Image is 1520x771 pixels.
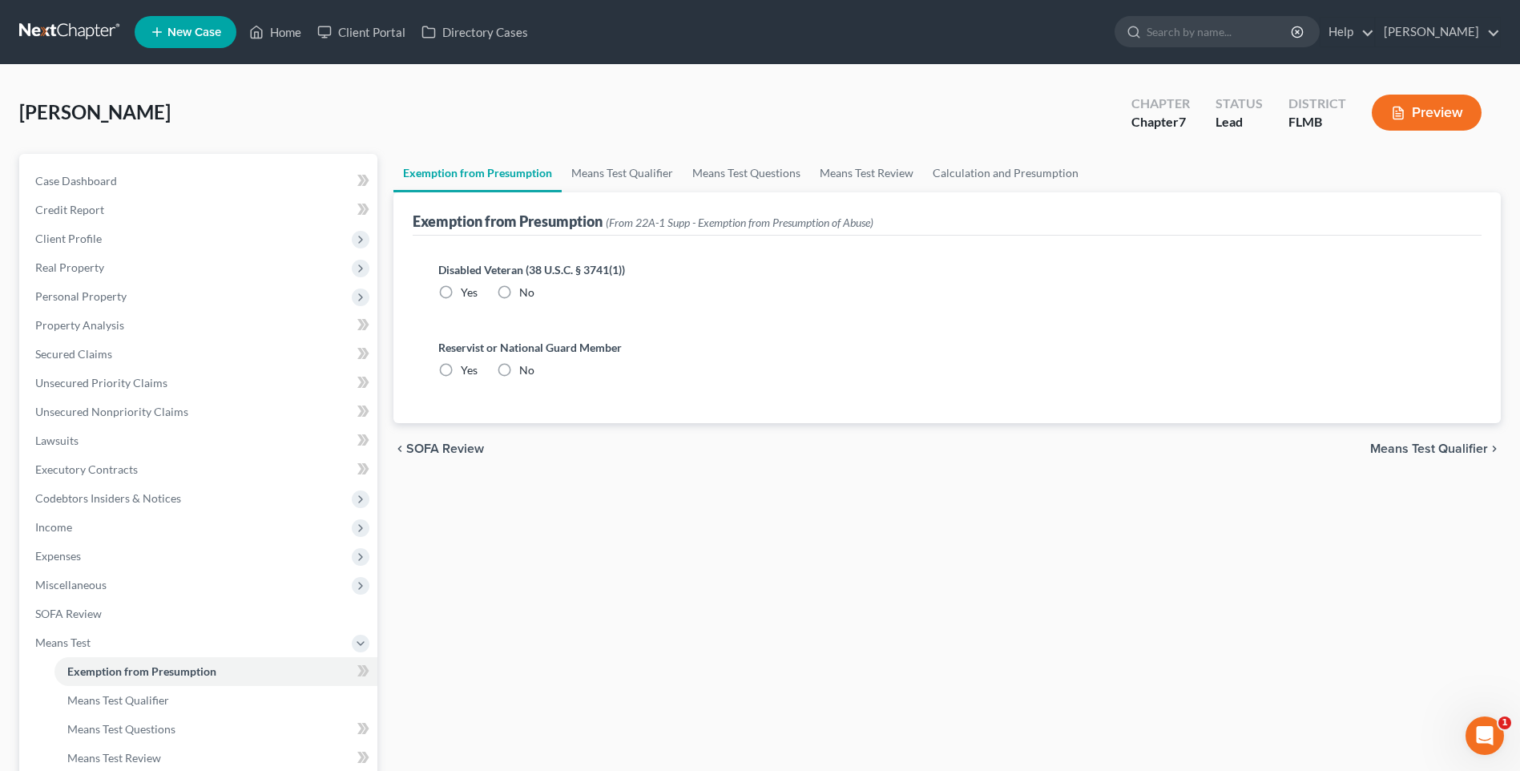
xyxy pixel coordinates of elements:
[35,174,117,188] span: Case Dashboard
[19,100,171,123] span: [PERSON_NAME]
[22,167,377,196] a: Case Dashboard
[1288,113,1346,131] div: FLMB
[1131,113,1190,131] div: Chapter
[1216,95,1263,113] div: Status
[406,442,484,455] span: SOFA Review
[35,347,112,361] span: Secured Claims
[22,311,377,340] a: Property Analysis
[1370,442,1488,455] span: Means Test Qualifier
[393,442,484,455] button: chevron_left SOFA Review
[1376,18,1500,46] a: [PERSON_NAME]
[461,285,478,299] span: Yes
[1498,717,1511,729] span: 1
[35,434,79,447] span: Lawsuits
[35,549,81,563] span: Expenses
[1466,717,1504,755] iframe: Intercom live chat
[67,722,175,736] span: Means Test Questions
[413,212,873,231] div: Exemption from Presumption
[54,686,377,715] a: Means Test Qualifier
[22,398,377,426] a: Unsecured Nonpriority Claims
[22,369,377,398] a: Unsecured Priority Claims
[810,154,923,192] a: Means Test Review
[683,154,810,192] a: Means Test Questions
[22,455,377,484] a: Executory Contracts
[519,285,534,299] span: No
[35,260,104,274] span: Real Property
[393,154,562,192] a: Exemption from Presumption
[1179,114,1186,129] span: 7
[438,339,1456,356] label: Reservist or National Guard Member
[1216,113,1263,131] div: Lead
[562,154,683,192] a: Means Test Qualifier
[519,363,534,377] span: No
[22,599,377,628] a: SOFA Review
[35,318,124,332] span: Property Analysis
[393,442,406,455] i: chevron_left
[35,203,104,216] span: Credit Report
[35,232,102,245] span: Client Profile
[309,18,413,46] a: Client Portal
[35,607,102,620] span: SOFA Review
[35,578,107,591] span: Miscellaneous
[923,154,1088,192] a: Calculation and Presumption
[67,664,216,678] span: Exemption from Presumption
[35,520,72,534] span: Income
[461,363,478,377] span: Yes
[54,657,377,686] a: Exemption from Presumption
[35,289,127,303] span: Personal Property
[67,751,161,765] span: Means Test Review
[35,462,138,476] span: Executory Contracts
[1488,442,1501,455] i: chevron_right
[438,261,1456,278] label: Disabled Veteran (38 U.S.C. § 3741(1))
[22,340,377,369] a: Secured Claims
[54,715,377,744] a: Means Test Questions
[413,18,536,46] a: Directory Cases
[1370,442,1501,455] button: Means Test Qualifier chevron_right
[35,636,91,649] span: Means Test
[1372,95,1482,131] button: Preview
[1320,18,1374,46] a: Help
[35,405,188,418] span: Unsecured Nonpriority Claims
[22,426,377,455] a: Lawsuits
[1147,17,1293,46] input: Search by name...
[1131,95,1190,113] div: Chapter
[35,491,181,505] span: Codebtors Insiders & Notices
[1288,95,1346,113] div: District
[606,216,873,229] span: (From 22A-1 Supp - Exemption from Presumption of Abuse)
[67,693,169,707] span: Means Test Qualifier
[35,376,167,390] span: Unsecured Priority Claims
[22,196,377,224] a: Credit Report
[241,18,309,46] a: Home
[167,26,221,38] span: New Case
